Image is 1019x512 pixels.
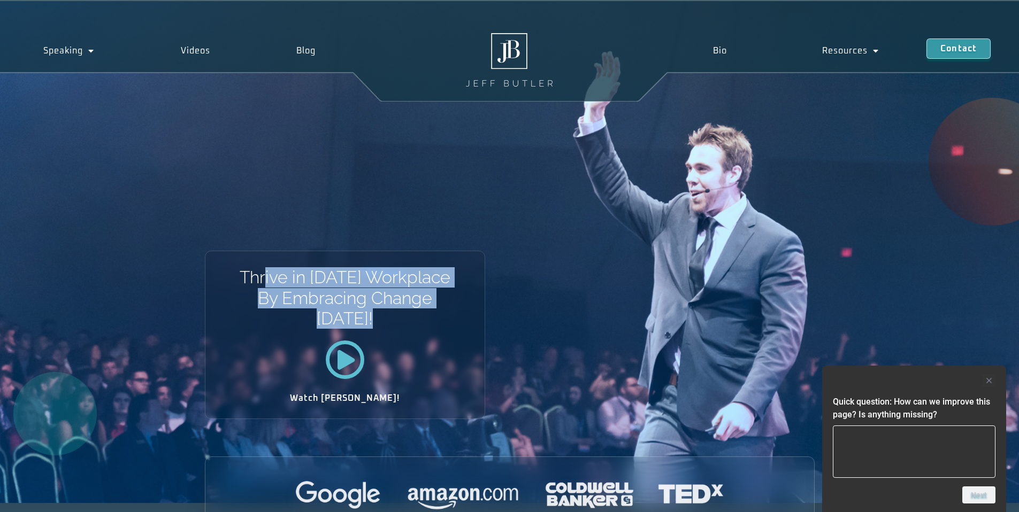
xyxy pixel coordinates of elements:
[926,38,991,59] a: Contact
[962,486,995,503] button: Next question
[137,38,254,63] a: Videos
[833,395,995,421] h2: Quick question: How can we improve this page? Is anything missing?
[983,374,995,387] button: Hide survey
[665,38,926,63] nav: Menu
[243,394,447,402] h2: Watch [PERSON_NAME]!
[940,44,977,53] span: Contact
[833,374,995,503] div: Quick question: How can we improve this page? Is anything missing?
[833,425,995,478] textarea: Quick question: How can we improve this page? Is anything missing?
[665,38,774,63] a: Bio
[254,38,359,63] a: Blog
[775,38,926,63] a: Resources
[239,267,451,329] h1: Thrive in [DATE] Workplace By Embracing Change [DATE]!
